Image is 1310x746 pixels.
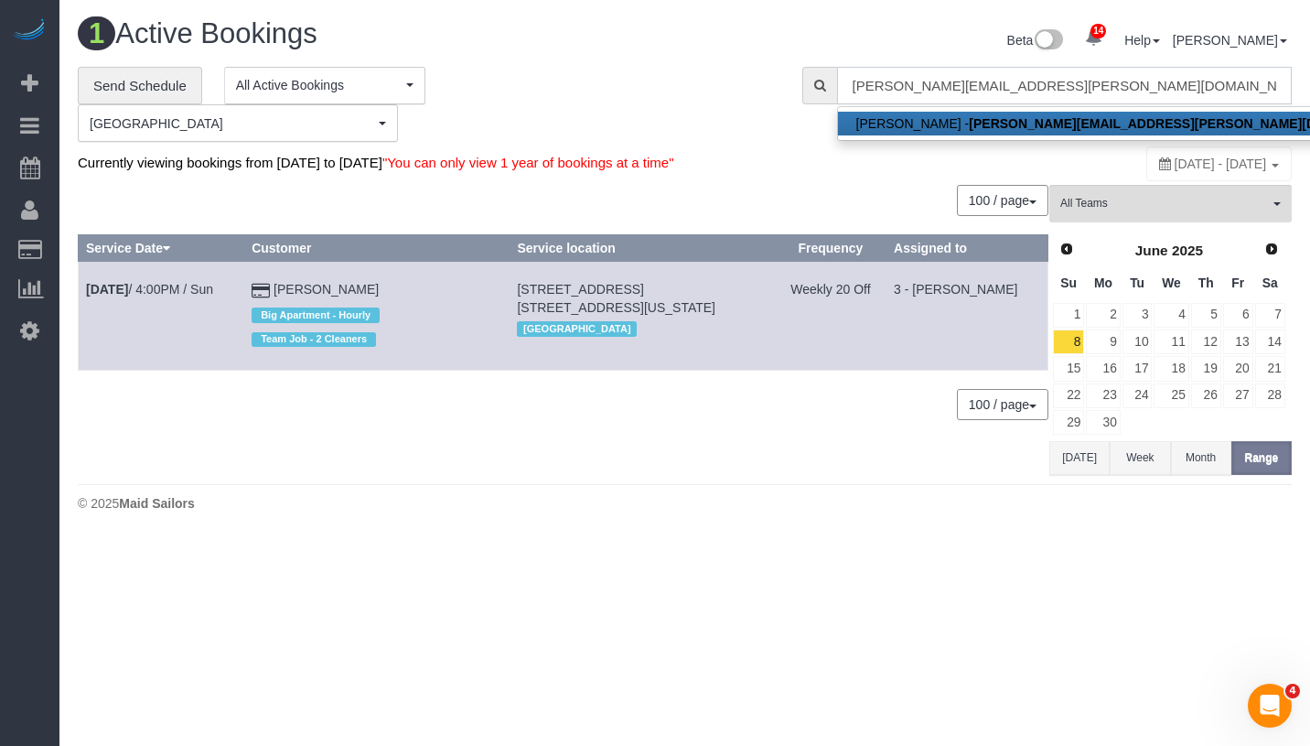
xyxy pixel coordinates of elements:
[1122,356,1153,381] a: 17
[78,18,671,49] h1: Active Bookings
[1049,441,1110,475] button: [DATE]
[1146,146,1292,181] div: You can only view 1 year of bookings
[1054,237,1079,263] a: Prev
[517,282,715,315] span: [STREET_ADDRESS] [STREET_ADDRESS][US_STATE]
[517,317,767,341] div: Location
[252,308,380,322] span: Big Apartment - Hourly
[1198,276,1214,290] span: Thursday
[86,282,213,297] a: [DATE]/ 4:00PM / Sun
[510,262,775,371] td: Service location
[1033,29,1063,53] img: New interface
[1191,330,1221,354] a: 12
[886,262,1048,371] td: Assigned to
[1094,276,1112,290] span: Monday
[1154,303,1188,328] a: 4
[1223,303,1253,328] a: 6
[1053,303,1084,328] a: 1
[1076,18,1111,59] a: 14
[1049,185,1292,213] ol: All Teams
[1255,303,1285,328] a: 7
[1248,684,1292,728] iframe: Intercom live chat
[79,262,244,371] td: Schedule date
[78,104,398,142] button: [GEOGRAPHIC_DATA]
[11,18,48,44] img: Automaid Logo
[1259,237,1284,263] a: Next
[1223,330,1253,354] a: 13
[775,262,886,371] td: Frequency
[1191,356,1221,381] a: 19
[1086,303,1120,328] a: 2
[1060,276,1077,290] span: Sunday
[78,16,115,50] span: 1
[1130,276,1144,290] span: Tuesday
[252,285,270,297] i: Credit Card Payment
[244,235,510,262] th: Customer
[775,235,886,262] th: Frequency
[1231,276,1244,290] span: Friday
[244,262,510,371] td: Customer
[957,389,1048,420] button: 100 / page
[78,494,1292,513] div: © 2025
[1162,276,1181,290] span: Wednesday
[1122,330,1153,354] a: 10
[1007,33,1064,48] a: Beta
[1175,157,1267,171] span: [DATE] - [DATE]
[252,332,376,347] span: Team Job - 2 Cleaners
[517,321,637,336] span: [GEOGRAPHIC_DATA]
[1060,196,1269,211] span: All Teams
[1191,303,1221,328] a: 5
[1264,242,1279,256] span: Next
[1262,276,1278,290] span: Saturday
[1172,243,1203,258] span: 2025
[1255,384,1285,408] a: 28
[90,114,374,133] span: [GEOGRAPHIC_DATA]
[886,235,1048,262] th: Assigned to
[1122,303,1153,328] a: 3
[1053,330,1084,354] a: 8
[224,67,425,104] button: All Active Bookings
[1090,24,1106,38] span: 14
[78,155,674,170] span: Currently viewing bookings from [DATE] to [DATE]
[1285,684,1300,698] span: 4
[119,496,194,511] strong: Maid Sailors
[1124,33,1160,48] a: Help
[1049,185,1292,222] button: All Teams
[1086,384,1120,408] a: 23
[1086,410,1120,435] a: 30
[957,185,1048,216] button: 100 / page
[1154,330,1188,354] a: 11
[1223,384,1253,408] a: 27
[1231,441,1292,475] button: Range
[1171,441,1231,475] button: Month
[236,76,402,94] span: All Active Bookings
[274,282,379,297] a: [PERSON_NAME]
[86,282,128,297] b: [DATE]
[1135,243,1168,258] span: June
[79,235,244,262] th: Service Date
[1154,356,1188,381] a: 18
[78,67,202,105] a: Send Schedule
[1110,441,1170,475] button: Week
[1059,242,1074,256] span: Prev
[382,155,674,170] span: "You can only view 1 year of bookings at a time"
[1053,384,1084,408] a: 22
[1191,384,1221,408] a: 26
[1173,33,1287,48] a: [PERSON_NAME]
[1086,356,1120,381] a: 16
[1154,384,1188,408] a: 25
[1086,330,1120,354] a: 9
[510,235,775,262] th: Service location
[958,389,1048,420] nav: Pagination navigation
[1223,356,1253,381] a: 20
[1255,330,1285,354] a: 14
[1122,384,1153,408] a: 24
[1255,356,1285,381] a: 21
[1053,356,1084,381] a: 15
[78,104,398,142] ol: Manhattan
[958,185,1048,216] nav: Pagination navigation
[837,67,1292,104] input: Enter the first 3 letters of the name to search
[1053,410,1084,435] a: 29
